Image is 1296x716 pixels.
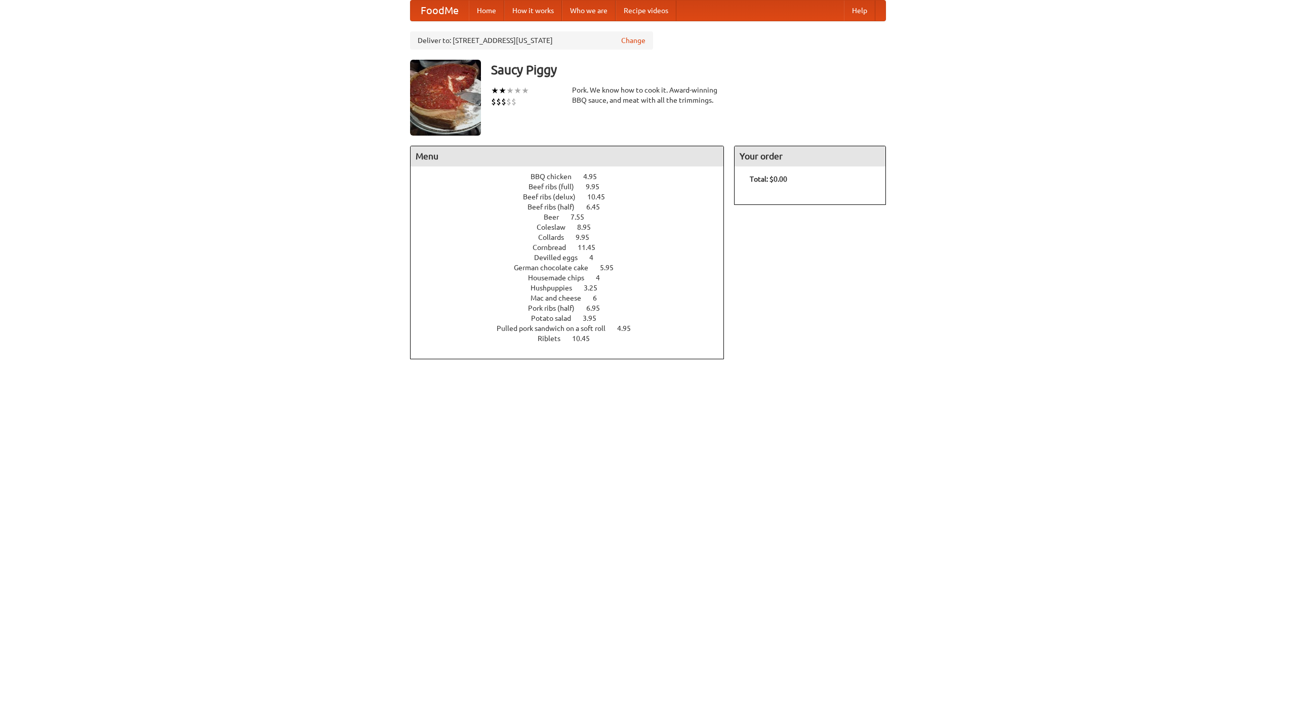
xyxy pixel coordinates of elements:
span: 6 [593,294,607,302]
div: Pork. We know how to cook it. Award-winning BBQ sauce, and meat with all the trimmings. [572,85,724,105]
a: Recipe videos [616,1,676,21]
a: Potato salad 3.95 [531,314,615,322]
span: 9.95 [586,183,610,191]
span: German chocolate cake [514,264,598,272]
li: $ [506,96,511,107]
span: Pulled pork sandwich on a soft roll [497,324,616,332]
span: Cornbread [533,243,576,251]
a: Housemade chips 4 [528,274,619,282]
h4: Menu [411,146,723,166]
a: Mac and cheese 6 [531,294,616,302]
a: Help [844,1,875,21]
li: ★ [521,85,529,96]
a: Change [621,35,645,46]
a: Beef ribs (half) 6.45 [528,203,619,211]
span: Beef ribs (full) [529,183,584,191]
span: Collards [538,233,574,241]
span: Beef ribs (delux) [523,193,586,201]
a: Pork ribs (half) 6.95 [528,304,619,312]
h3: Saucy Piggy [491,60,886,80]
span: 10.45 [572,334,600,343]
span: Beef ribs (half) [528,203,585,211]
a: FoodMe [411,1,469,21]
a: Devilled eggs 4 [534,254,612,262]
li: ★ [499,85,506,96]
a: Who we are [562,1,616,21]
a: Home [469,1,504,21]
img: angular.jpg [410,60,481,136]
a: Beer 7.55 [544,213,603,221]
span: Mac and cheese [531,294,591,302]
li: ★ [491,85,499,96]
a: Hushpuppies 3.25 [531,284,616,292]
span: 4 [589,254,603,262]
a: Beef ribs (full) 9.95 [529,183,618,191]
li: $ [501,96,506,107]
span: BBQ chicken [531,173,582,181]
span: Riblets [538,334,571,343]
a: How it works [504,1,562,21]
a: Beef ribs (delux) 10.45 [523,193,624,201]
li: $ [496,96,501,107]
span: Potato salad [531,314,581,322]
li: ★ [514,85,521,96]
a: Coleslaw 8.95 [537,223,610,231]
span: Coleslaw [537,223,576,231]
a: BBQ chicken 4.95 [531,173,616,181]
span: 6.95 [586,304,610,312]
a: Cornbread 11.45 [533,243,614,251]
a: Collards 9.95 [538,233,608,241]
li: ★ [506,85,514,96]
span: 8.95 [577,223,601,231]
span: Devilled eggs [534,254,588,262]
div: Deliver to: [STREET_ADDRESS][US_STATE] [410,31,653,50]
a: Pulled pork sandwich on a soft roll 4.95 [497,324,650,332]
li: $ [491,96,496,107]
span: 6.45 [586,203,610,211]
span: Hushpuppies [531,284,582,292]
li: $ [511,96,516,107]
span: Beer [544,213,569,221]
h4: Your order [735,146,885,166]
span: 9.95 [576,233,599,241]
span: 4.95 [617,324,641,332]
a: German chocolate cake 5.95 [514,264,632,272]
span: 3.25 [584,284,607,292]
span: 3.95 [583,314,606,322]
span: 5.95 [600,264,624,272]
span: 10.45 [587,193,615,201]
span: Housemade chips [528,274,594,282]
span: 4 [596,274,610,282]
span: 7.55 [571,213,594,221]
b: Total: $0.00 [750,175,787,183]
span: 11.45 [578,243,605,251]
span: 4.95 [583,173,607,181]
span: Pork ribs (half) [528,304,585,312]
a: Riblets 10.45 [538,334,609,343]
